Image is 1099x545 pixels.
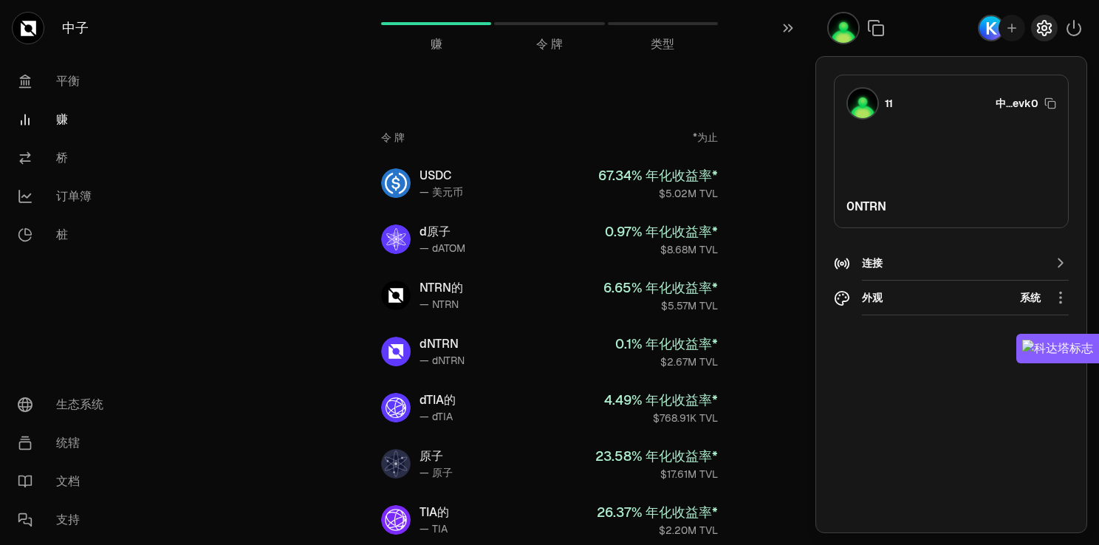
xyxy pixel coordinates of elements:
[369,437,730,490] a: 原子原子— 原子23.58% 年化收益率*$17.61M TVL
[381,281,411,310] img: NTRN的
[420,448,453,465] div: 原子
[598,186,718,201] div: $5.02M TVL
[978,15,1004,41] img: 开普尔
[420,465,453,480] div: — 原子
[605,222,718,242] div: 0.97% 年化收益率*
[420,521,449,536] div: — TIA
[834,246,1069,281] button: 连接
[369,381,730,434] a: dTIA的dTIA的— dTIA4.49% 年化收益率*$768.91K TVL
[996,96,1056,111] button: 中...evk0
[6,501,160,539] a: 支持
[615,354,718,369] div: $2.67M TVL
[369,157,730,210] a: USDCUSDC— 美元币67.34% 年化收益率*$5.02M TVL
[381,168,411,198] img: USDC
[431,35,442,53] span: 赚
[420,241,465,256] div: — dATOM
[996,96,1038,111] span: 中...evk0
[598,165,718,186] div: 67.34% 年化收益率*
[381,393,411,422] img: dTIA的
[420,409,456,424] div: — dTIA
[605,242,718,257] div: $8.68M TVL
[420,223,465,241] div: d原子
[6,216,160,254] a: 桩
[827,12,860,44] img: 11
[604,390,718,411] div: 4.49% 年化收益率*
[862,290,1008,305] div: 外观
[862,256,1041,270] div: 连接
[420,391,456,409] div: dTIA的
[604,411,718,425] div: $768.91K TVL
[381,224,411,254] img: d原子
[615,334,718,354] div: 0.1% 年化收益率*
[420,335,465,353] div: dNTRN
[420,279,463,297] div: NTRN的
[597,523,718,538] div: $2.20M TVL
[846,198,1056,216] div: 0 NTRN
[381,337,411,366] img: dNTRN
[6,424,160,462] a: 统辖
[6,385,160,424] a: 生态系统
[369,325,730,378] a: dNTRNdNTRN— dNTRN0.1% 年化收益率*$2.67M TVL
[6,177,160,216] a: 订单簿
[595,467,718,481] div: $17.61M TVL
[56,188,92,205] font: 订单簿
[6,139,160,177] a: 桥
[834,281,1069,315] button: 外观系统
[651,35,674,53] span: 类型
[603,298,718,313] div: $5.57M TVL
[885,96,893,111] div: 11
[595,446,718,467] div: 23.58% 年化收益率*
[6,62,160,100] a: 平衡
[420,297,463,312] div: — NTRN
[6,462,160,501] a: 文档
[56,511,80,529] font: 支持
[56,473,80,490] font: 文档
[846,87,879,120] img: 11
[56,226,68,244] font: 桩
[56,149,68,167] font: 桥
[381,449,411,479] img: 原子
[381,6,491,41] a: 赚
[420,504,449,521] div: TIA的
[369,269,730,322] a: NTRN的NTRN的— NTRN6.65% 年化收益率*$5.57M TVL
[56,434,80,452] font: 统辖
[420,353,465,368] div: — dNTRN
[369,213,730,266] a: d原子d原子— dATOM0.97% 年化收益率*$8.68M TVL
[420,185,463,199] div: — 美元币
[56,396,103,414] font: 生态系统
[56,111,68,128] font: 赚
[536,35,563,53] span: 令 牌
[603,278,718,298] div: 6.65% 年化收益率*
[420,167,463,185] div: USDC
[6,100,160,139] a: 赚
[1020,290,1041,305] span: 系统
[62,18,89,38] font: 中子
[381,130,405,145] div: 令 牌
[56,72,80,90] font: 平衡
[597,502,718,523] div: 26.37% 年化收益率*
[381,505,411,535] img: TIA的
